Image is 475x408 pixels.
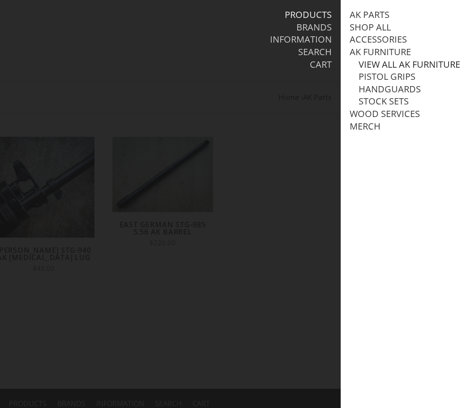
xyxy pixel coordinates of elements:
[350,34,407,45] a: Accessories
[285,9,332,21] a: Products
[359,95,409,107] a: Stock Sets
[359,59,460,70] a: View all AK Furniture
[298,46,332,58] a: Search
[310,59,332,70] a: Cart
[359,83,421,95] a: Handguards
[350,121,381,132] a: Merch
[296,22,332,33] a: Brands
[350,9,389,21] a: AK Parts
[350,108,420,120] a: Wood Services
[350,46,411,58] a: AK Furniture
[359,71,415,82] a: Pistol Grips
[350,22,391,33] a: Shop All
[270,34,332,45] a: Information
